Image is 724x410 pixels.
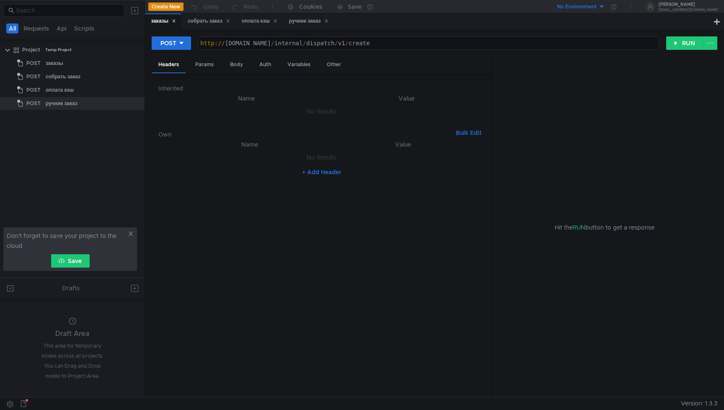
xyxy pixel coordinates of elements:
th: Value [328,93,485,103]
span: POST [26,57,41,70]
div: Drafts [62,283,80,293]
div: [EMAIL_ADDRESS][DOMAIN_NAME] [659,8,718,11]
div: Save [348,4,362,10]
button: Scripts [72,23,97,34]
div: No Environment [557,3,597,11]
div: собрать заказ [46,70,80,83]
input: Search... [16,6,119,15]
div: ручник заказ [289,17,328,26]
button: All [6,23,18,34]
span: Don't forget to save your project to the cloud [7,231,126,251]
th: Name [165,93,328,103]
h6: Own [158,129,452,139]
div: POST [160,39,176,48]
div: Project [22,44,40,56]
span: POST [26,84,41,96]
button: Redo [225,0,264,13]
div: Variables [281,57,317,72]
span: POST [26,97,41,110]
button: Requests [21,23,52,34]
span: Version: 1.3.3 [681,397,717,410]
div: Temp Project [45,44,72,56]
button: Save [51,254,90,268]
div: Body [223,57,250,72]
nz-embed-empty: No Results [307,108,336,115]
div: заказы [46,57,63,70]
button: POST [152,36,191,50]
div: Other [320,57,348,72]
div: [PERSON_NAME] [659,3,718,7]
button: Bulk Edit [452,128,485,138]
div: оплата кэш [46,84,74,96]
span: RUN [573,224,585,231]
th: Name [172,139,328,150]
div: собрать заказ [188,17,230,26]
div: Auth [253,57,278,72]
div: Undo [203,2,219,12]
div: Headers [152,57,186,73]
div: Params [189,57,220,72]
button: RUN [666,36,703,50]
nz-embed-empty: No Results [307,154,336,161]
div: Cookies [299,2,322,12]
div: ручник заказ [46,97,78,110]
button: Undo [184,0,225,13]
button: Api [54,23,69,34]
div: заказы [151,17,176,26]
span: Hit the button to get a response [555,223,654,232]
th: Value [328,139,478,150]
div: Redo [243,2,258,12]
button: Create New [148,3,184,11]
button: + Add Header [299,167,345,177]
h6: Inherited [158,83,484,93]
div: оплата кэш [242,17,277,26]
span: POST [26,70,41,83]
